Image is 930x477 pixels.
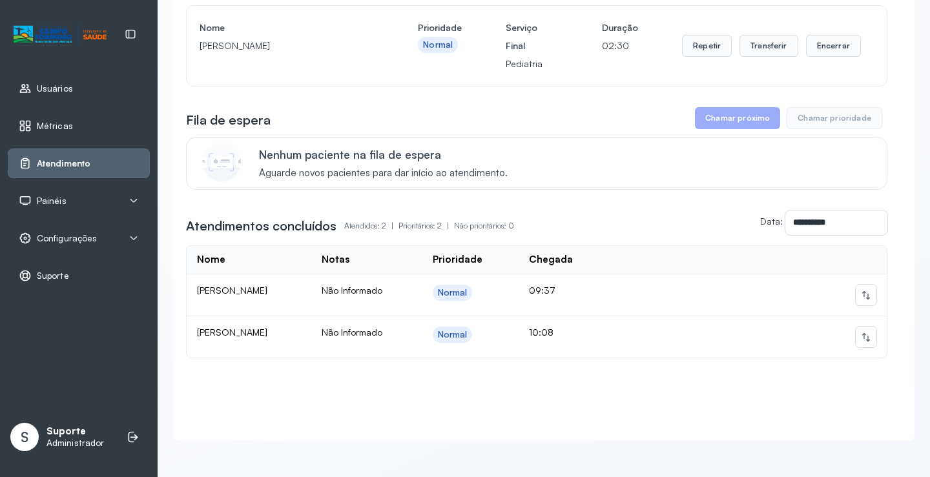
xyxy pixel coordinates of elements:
[202,143,241,181] img: Imagem de CalloutCard
[37,158,90,169] span: Atendimento
[529,285,555,296] span: 09:37
[695,107,780,129] button: Chamar próximo
[506,55,558,73] p: Pediatria
[200,19,374,37] h4: Nome
[37,233,97,244] span: Configurações
[438,329,468,340] div: Normal
[14,24,107,45] img: Logotipo do estabelecimento
[398,217,454,235] p: Prioritários: 2
[197,285,267,296] span: [PERSON_NAME]
[200,37,374,55] p: [PERSON_NAME]
[197,254,225,266] div: Nome
[37,270,69,281] span: Suporte
[806,35,861,57] button: Encerrar
[391,221,393,230] span: |
[259,167,508,179] span: Aguarde novos pacientes para dar início ao atendimento.
[506,19,558,55] h4: Serviço Final
[259,148,508,161] p: Nenhum paciente na fila de espera
[418,19,462,37] h4: Prioridade
[682,35,732,57] button: Repetir
[602,37,638,55] p: 02:30
[433,254,482,266] div: Prioridade
[186,217,336,235] h3: Atendimentos concluídos
[602,19,638,37] h4: Duração
[438,287,468,298] div: Normal
[454,217,514,235] p: Não prioritários: 0
[19,82,139,95] a: Usuários
[529,254,573,266] div: Chegada
[344,217,398,235] p: Atendidos: 2
[322,327,382,338] span: Não Informado
[19,119,139,132] a: Métricas
[322,285,382,296] span: Não Informado
[529,327,553,338] span: 10:08
[197,327,267,338] span: [PERSON_NAME]
[787,107,882,129] button: Chamar prioridade
[46,438,104,449] p: Administrador
[739,35,798,57] button: Transferir
[322,254,349,266] div: Notas
[19,157,139,170] a: Atendimento
[37,196,67,207] span: Painéis
[423,39,453,50] div: Normal
[447,221,449,230] span: |
[760,216,783,227] label: Data:
[186,111,271,129] h3: Fila de espera
[46,425,104,438] p: Suporte
[37,121,73,132] span: Métricas
[37,83,73,94] span: Usuários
